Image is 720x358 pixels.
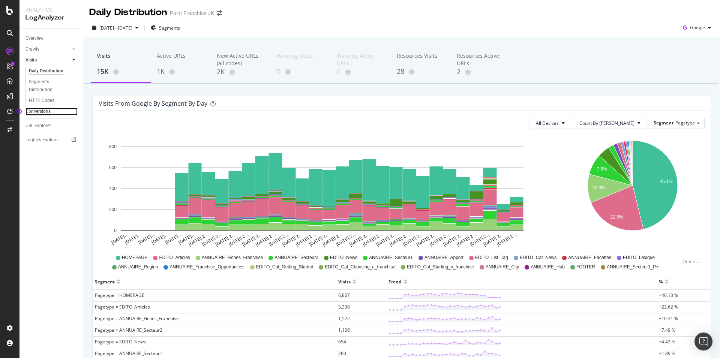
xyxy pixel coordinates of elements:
[659,327,675,333] span: +7.49 %
[607,264,658,270] span: ANNUAIRE_Secteur1_P+
[338,339,346,345] span: 654
[95,339,146,345] span: Pagetype = EDITO_News
[16,108,22,115] div: Tooltip anchor
[25,56,37,64] div: Visits
[29,67,63,75] div: Daily Distribution
[659,292,678,298] span: +46.13 %
[25,56,70,64] a: Visits
[118,264,158,270] span: ANNUAIRE_Region
[338,315,350,322] span: 1,522
[169,264,244,270] span: ANNUAIRE_Franchise_Opportunities
[531,264,565,270] span: ANNUAIRE_Hub
[25,34,78,42] a: Overview
[397,67,445,76] div: 28
[592,186,605,191] text: 10.3%
[95,276,115,288] div: Segment
[457,52,505,67] div: Resources Active URLs
[217,10,222,16] div: arrow-right-arrow-left
[95,315,179,322] span: Pagetype = ANNUAIRE_Fiches_Franchise
[29,78,78,94] a: Segments Distribution
[95,327,162,333] span: Pagetype = ANNUAIRE_Secteur2
[25,6,77,13] div: Analytics
[29,97,54,105] div: HTTP Codes
[597,166,607,172] text: 7.5%
[659,304,678,310] span: +22.62 %
[338,276,351,288] div: Visits
[682,258,703,265] div: Others...
[690,24,705,31] span: Google
[424,255,463,261] span: ANNUAIRE_Apport
[568,255,611,261] span: ANNUAIRE_Facettes
[25,108,78,115] a: Conversions
[29,67,78,75] a: Daily Distribution
[99,100,207,107] div: Visits from google by Segment by Day
[25,122,78,130] a: URL Explorer
[338,327,350,333] span: 1,106
[610,215,623,220] text: 22.6%
[659,350,675,357] span: +1.89 %
[25,45,70,53] a: Crawls
[338,350,346,357] span: 280
[576,264,595,270] span: FOOTER
[694,333,712,351] div: Open Intercom Messenger
[369,255,413,261] span: ANNUAIRE_Secteur1
[330,255,357,261] span: EDITO_News
[486,264,519,270] span: ANNUAIRE_City
[159,255,190,261] span: EDITO_Articles
[217,67,265,77] div: 2K
[659,315,678,322] span: +10.31 %
[337,67,385,77] div: 0
[217,52,265,67] div: New Active URLs (all codes)
[274,255,318,261] span: ANNUAIRE_Secteur2
[29,97,78,105] a: HTTP Codes
[397,52,445,66] div: Resources Visits
[170,9,214,17] div: Point Franchise UK
[148,22,183,34] button: Segments
[573,117,647,129] button: Count By [PERSON_NAME]
[457,67,505,77] div: 2
[536,120,559,126] span: All Devices
[388,276,402,288] div: Trend
[109,165,117,170] text: 600
[122,255,147,261] span: HOMEPAGE
[25,34,43,42] div: Overview
[337,52,385,67] div: Warning Active URLs
[89,22,141,34] button: [DATE] - [DATE]
[654,120,673,126] span: Segment
[277,52,325,66] div: Warning Visits
[89,6,167,19] div: Daily Distribution
[659,276,663,288] div: %
[338,304,350,310] span: 3,338
[157,52,205,66] div: Active URLs
[109,207,117,212] text: 200
[407,264,474,270] span: EDITO_Cat_Starting_a_franchise
[25,136,78,144] a: Logfiles Explorer
[338,292,350,298] span: 6,807
[475,255,508,261] span: EDITO_List_Tag
[95,350,162,357] span: Pagetype = ANNUAIRE_Secteur1
[159,25,180,31] span: Segments
[97,67,145,76] div: 15K
[623,255,655,261] span: EDITO_Lexique
[97,52,145,66] div: Visits
[660,179,672,184] text: 46.1%
[25,45,39,53] div: Crawls
[659,339,675,345] span: +4.43 %
[25,108,51,115] div: Conversions
[29,78,70,94] div: Segments Distribution
[25,13,77,22] div: LogAnalyzer
[325,264,395,270] span: EDITO_Cat_Choosing_a_franchise
[157,67,205,76] div: 1K
[256,264,313,270] span: EDITO_Cat_Getting_Started
[114,228,117,233] text: 0
[680,22,714,34] button: Google
[529,117,571,129] button: All Devices
[99,25,132,31] span: [DATE] - [DATE]
[109,186,117,191] text: 400
[25,136,59,144] div: Logfiles Explorer
[99,135,546,247] svg: A chart.
[579,120,634,126] span: Count By Day
[520,255,556,261] span: EDITO_Cat_News
[95,292,144,298] span: Pagetype = HOMEPAGE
